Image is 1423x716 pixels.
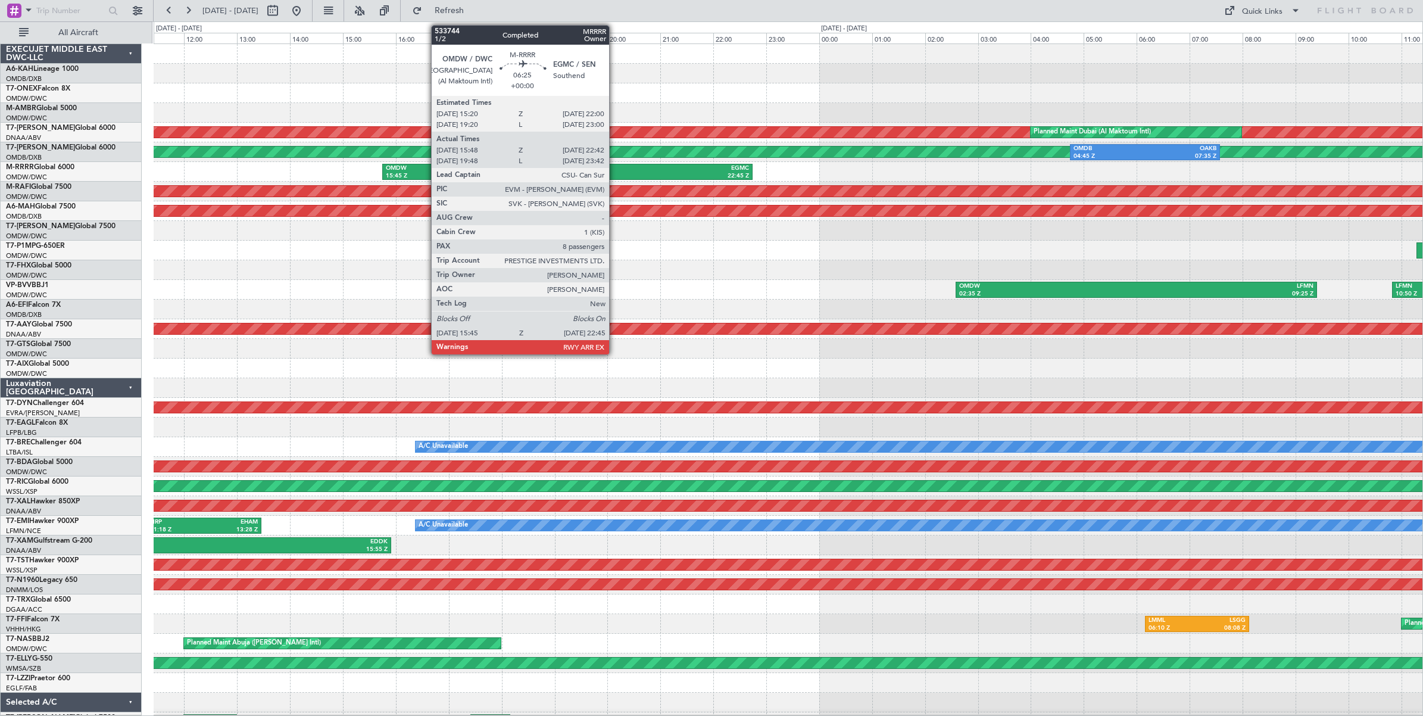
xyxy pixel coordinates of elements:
[6,310,42,319] a: OMDB/DXB
[6,94,47,103] a: OMDW/DWC
[6,439,82,446] a: T7-BREChallenger 604
[6,262,31,269] span: T7-FHX
[6,518,79,525] a: T7-EMIHawker 900XP
[6,616,60,623] a: T7-FFIFalcon 7X
[6,419,68,427] a: T7-EAGLFalcon 8X
[6,507,41,516] a: DNAA/ABV
[6,133,41,142] a: DNAA/ABV
[1243,33,1296,43] div: 08:00
[6,282,49,289] a: VP-BVVBBJ1
[713,33,766,43] div: 22:00
[6,271,47,280] a: OMDW/DWC
[1136,290,1313,298] div: 09:25 Z
[6,321,72,328] a: T7-AAYGlobal 7500
[6,664,41,673] a: WMSA/SZB
[6,124,75,132] span: T7-[PERSON_NAME]
[555,33,608,43] div: 19:00
[6,183,31,191] span: M-RAFI
[6,527,41,536] a: LFMN/NCE
[6,153,42,162] a: OMDB/DXB
[6,400,33,407] span: T7-DYN
[36,2,105,20] input: Trip Number
[1137,33,1190,43] div: 06:00
[978,33,1031,43] div: 03:00
[6,330,41,339] a: DNAA/ABV
[6,675,70,682] a: T7-LZZIPraetor 600
[213,546,388,554] div: 15:55 Z
[1349,33,1402,43] div: 10:00
[6,369,47,378] a: OMDW/DWC
[6,124,116,132] a: T7-[PERSON_NAME]Global 6000
[6,203,35,210] span: A6-MAH
[567,172,749,180] div: 22:45 Z
[6,448,33,457] a: LTBA/ISL
[386,172,567,180] div: 15:45 Z
[6,212,42,221] a: OMDB/DXB
[6,487,38,496] a: WSSL/XSP
[449,33,502,43] div: 17:00
[1031,33,1084,43] div: 04:00
[6,625,41,634] a: VHHH/HKG
[1197,617,1246,625] div: LSGG
[6,557,79,564] a: T7-TSTHawker 900XP
[1190,33,1243,43] div: 07:00
[6,400,84,407] a: T7-DYNChallenger 604
[6,675,30,682] span: T7-LZZI
[6,498,80,505] a: T7-XALHawker 850XP
[386,164,567,173] div: OMDW
[213,538,388,546] div: EDDK
[6,557,29,564] span: T7-TST
[6,251,47,260] a: OMDW/DWC
[237,33,290,43] div: 13:00
[204,518,258,527] div: EHAM
[6,262,71,269] a: T7-FHXGlobal 5000
[6,537,33,544] span: T7-XAM
[419,516,468,534] div: A/C Unavailable
[6,459,73,466] a: T7-BDAGlobal 5000
[407,1,478,20] button: Refresh
[766,33,819,43] div: 23:00
[6,223,116,230] a: T7-[PERSON_NAME]Global 7500
[6,85,38,92] span: T7-ONEX
[821,24,867,34] div: [DATE] - [DATE]
[13,23,129,42] button: All Aircraft
[872,33,925,43] div: 01:00
[6,144,116,151] a: T7-[PERSON_NAME]Global 6000
[6,105,36,112] span: M-AMBR
[202,5,258,16] span: [DATE] - [DATE]
[6,655,52,662] a: T7-ELLYG-550
[1145,152,1216,161] div: 07:35 Z
[6,605,42,614] a: DGAA/ACC
[204,526,258,534] div: 13:28 Z
[6,419,35,427] span: T7-EAGL
[6,105,77,112] a: M-AMBRGlobal 5000
[343,33,396,43] div: 15:00
[6,684,37,693] a: EGLF/FAB
[6,498,30,505] span: T7-XAL
[6,577,39,584] span: T7-N1960
[6,164,34,171] span: M-RRRR
[6,66,79,73] a: A6-KAHLineage 1000
[6,636,32,643] span: T7-NAS
[6,636,49,643] a: T7-NASBBJ2
[425,7,475,15] span: Refresh
[150,526,204,534] div: 11:18 Z
[6,478,28,485] span: T7-RIC
[184,33,237,43] div: 12:00
[6,341,30,348] span: T7-GTS
[6,439,30,446] span: T7-BRE
[6,85,70,92] a: T7-ONEXFalcon 8X
[396,33,449,43] div: 16:00
[6,203,76,210] a: A6-MAHGlobal 7500
[6,655,32,662] span: T7-ELLY
[1242,6,1282,18] div: Quick Links
[6,409,80,418] a: EVRA/[PERSON_NAME]
[6,537,92,544] a: T7-XAMGulfstream G-200
[6,282,32,289] span: VP-BVV
[6,164,74,171] a: M-RRRRGlobal 6000
[6,577,77,584] a: T7-N1960Legacy 650
[660,33,713,43] div: 21:00
[6,291,47,300] a: OMDW/DWC
[6,341,71,348] a: T7-GTSGlobal 7500
[1074,152,1145,161] div: 04:45 Z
